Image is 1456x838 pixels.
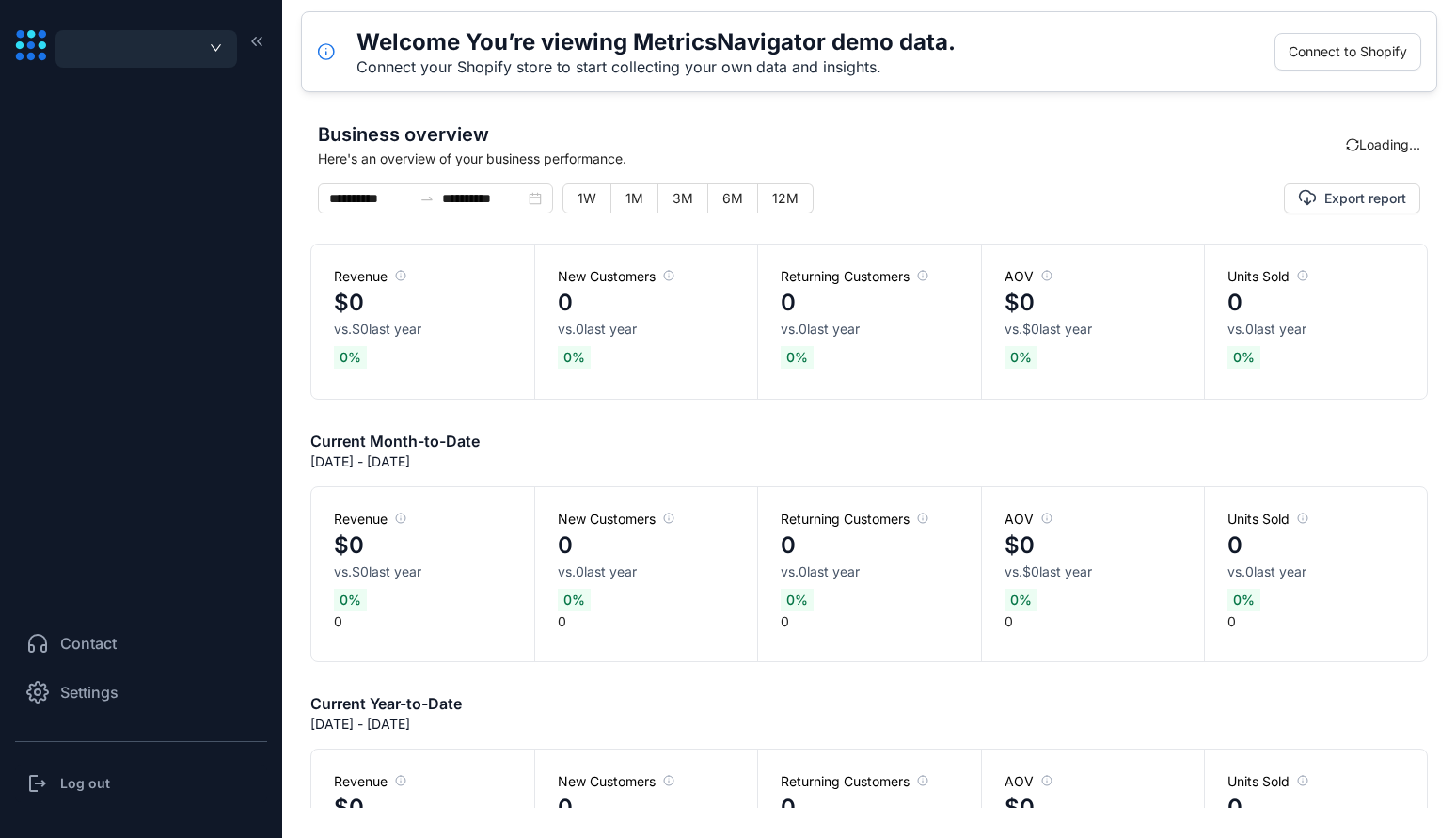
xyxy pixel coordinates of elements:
span: vs. 0 last year [558,562,637,581]
span: AOV [1005,772,1052,791]
h4: 0 [1227,791,1242,825]
span: vs. 0 last year [1227,562,1306,581]
span: 0 % [1227,589,1260,611]
h6: Current Year-to-Date [310,692,462,715]
span: 1W [578,190,596,206]
div: 0 [981,487,1204,661]
h4: 0 [558,529,573,562]
span: vs. $0 last year [334,320,421,339]
div: Connect your Shopify store to start collecting your own data and insights. [356,57,956,76]
span: vs. 0 last year [558,320,637,339]
span: 12M [772,190,799,206]
span: vs. 0 last year [1227,320,1306,339]
span: New Customers [558,267,674,286]
span: Returning Customers [781,510,928,529]
div: Loading... [1346,134,1420,154]
button: Connect to Shopify [1274,33,1421,71]
span: AOV [1005,267,1052,286]
span: Units Sold [1227,772,1308,791]
p: [DATE] - [DATE] [310,452,410,471]
h4: $0 [1005,791,1035,825]
h4: 0 [1227,529,1242,562]
h4: 0 [558,791,573,825]
span: down [210,43,222,53]
h6: Current Month-to-Date [310,430,480,452]
span: vs. $0 last year [1005,320,1092,339]
h4: 0 [558,286,573,320]
span: Units Sold [1227,510,1308,529]
span: 0 % [781,589,814,611]
span: swap-right [419,191,435,206]
div: 0 [1204,487,1427,661]
span: 0 % [558,589,591,611]
span: 6M [722,190,743,206]
span: 0 % [781,346,814,369]
h5: Welcome You’re viewing MetricsNavigator demo data. [356,27,956,57]
span: vs. $0 last year [1005,562,1092,581]
span: vs. 0 last year [781,562,860,581]
span: vs. $0 last year [334,562,421,581]
button: Export report [1284,183,1420,213]
h4: 0 [781,791,796,825]
span: New Customers [558,510,674,529]
span: Settings [60,681,119,704]
span: AOV [1005,510,1052,529]
span: Units Sold [1227,267,1308,286]
h4: $0 [1005,286,1035,320]
h4: $0 [334,286,364,320]
span: Revenue [334,772,406,791]
span: New Customers [558,772,674,791]
span: 0 % [334,346,367,369]
span: 3M [673,190,693,206]
span: 0 % [1005,589,1037,611]
span: Revenue [334,267,406,286]
span: Connect to Shopify [1289,41,1407,62]
span: sync [1345,137,1359,151]
span: vs. 0 last year [781,320,860,339]
span: 1M [625,190,643,206]
div: 0 [757,487,980,661]
span: 0 % [1227,346,1260,369]
span: 0 % [1005,346,1037,369]
span: Contact [60,632,117,655]
span: 0 % [334,589,367,611]
h4: $0 [334,529,364,562]
h4: 0 [781,286,796,320]
h4: $0 [1005,529,1035,562]
span: Revenue [334,510,406,529]
span: Returning Customers [781,772,928,791]
h4: 0 [781,529,796,562]
div: 0 [534,487,757,661]
span: 0 % [558,346,591,369]
span: Returning Customers [781,267,928,286]
span: to [419,191,435,206]
h4: 0 [1227,286,1242,320]
p: [DATE] - [DATE] [310,715,410,734]
span: Export report [1324,189,1406,208]
div: 0 [311,487,534,661]
h3: Log out [60,774,110,793]
span: Business overview [318,120,1346,149]
h4: $0 [334,791,364,825]
span: Here's an overview of your business performance. [318,149,1346,168]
